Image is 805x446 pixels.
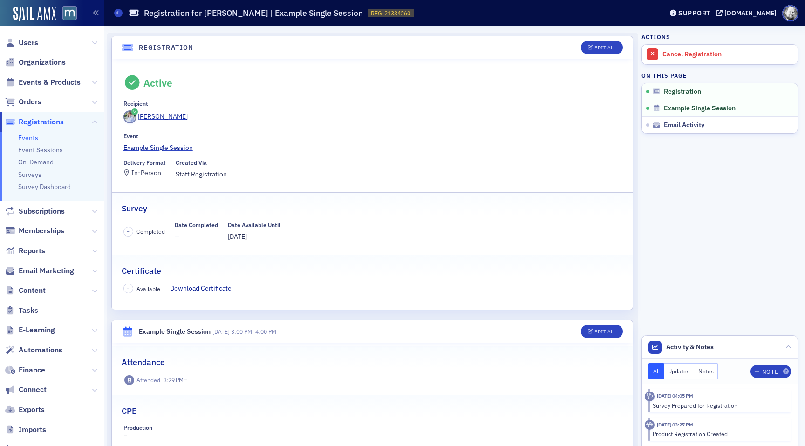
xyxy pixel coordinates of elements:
span: [DATE] [228,232,247,241]
a: Events & Products [5,77,81,88]
button: [DOMAIN_NAME] [716,10,780,16]
span: Example Single Session [664,104,736,113]
span: Subscriptions [19,206,65,216]
div: Attended [136,377,160,384]
div: Cancel Registration [662,50,793,59]
span: – [164,375,187,385]
div: [DOMAIN_NAME] [724,9,777,17]
time: 3:29 PM [164,376,184,384]
a: Tasks [5,305,38,316]
a: Cancel Registration [642,45,798,64]
span: – [127,228,130,235]
time: 9/25/2025 04:05 PM [657,392,693,399]
div: Date Completed [175,222,218,229]
span: – [212,328,276,335]
a: Example Single Session [123,143,621,153]
a: Exports [5,405,45,415]
span: — [175,232,218,242]
span: Available [136,284,160,293]
a: E-Learning [5,325,55,335]
a: [PERSON_NAME] [123,110,188,123]
h4: Actions [641,33,670,41]
a: Imports [5,425,46,435]
div: Created Via [176,159,207,166]
button: Note [750,365,791,378]
span: Finance [19,365,45,375]
span: Organizations [19,57,66,68]
button: Edit All [581,41,623,54]
div: Product Registration Created [653,430,785,438]
h2: Certificate [122,265,161,277]
span: Imports [19,425,46,435]
a: Connect [5,385,47,395]
time: 3:00 PM [231,328,252,335]
button: All [648,363,664,379]
time: 4:00 PM [255,328,276,335]
span: Reports [19,246,45,256]
a: Survey Dashboard [18,182,71,191]
span: Registration [664,88,701,96]
img: SailAMX [13,7,56,21]
h2: Attendance [122,356,165,368]
a: On-Demand [18,158,54,166]
span: Orders [19,97,41,107]
span: Tasks [19,305,38,316]
h1: Registration for [PERSON_NAME] | Example Single Session [144,7,363,19]
span: [DATE] [212,328,230,335]
h2: Survey [122,203,147,215]
span: Automations [19,345,62,355]
span: Activity & Notes [666,342,714,352]
div: [PERSON_NAME] [138,112,188,122]
h4: Registration [139,43,194,53]
div: Recipient [123,100,148,107]
a: Orders [5,97,41,107]
span: Profile [782,5,798,21]
div: Activity [645,392,655,401]
img: SailAMX [62,6,77,20]
div: Note [762,369,778,374]
a: Subscriptions [5,206,65,216]
a: Email Marketing [5,266,74,276]
span: Staff Registration [176,169,227,179]
button: Updates [664,363,694,379]
h2: CPE [122,405,136,417]
span: Events & Products [19,77,81,88]
div: Edit All [594,329,616,334]
div: Survey Prepared for Registration [653,401,785,410]
span: Exports [19,405,45,415]
time: 9/25/2025 03:27 PM [657,421,693,428]
a: Events [18,134,38,142]
div: Activity [645,420,655,430]
a: Automations [5,345,62,355]
a: View Homepage [56,6,77,22]
div: Date Available Until [228,222,280,229]
a: Organizations [5,57,66,68]
div: Example Single Session [139,327,211,337]
span: Email Activity [664,121,704,129]
h4: On this page [641,71,798,80]
div: Edit All [594,45,616,50]
a: Users [5,38,38,48]
div: Event [123,133,138,140]
span: Memberships [19,226,64,236]
div: Support [678,9,710,17]
span: Users [19,38,38,48]
span: Connect [19,385,47,395]
a: Reports [5,246,45,256]
button: Notes [694,363,718,379]
a: Registrations [5,117,64,127]
span: REG-21334260 [371,9,410,17]
div: Active [143,77,172,89]
span: Completed [136,227,165,236]
div: – [123,424,241,441]
span: Email Marketing [19,266,74,276]
div: In-Person [131,170,161,176]
a: Event Sessions [18,146,63,154]
a: Finance [5,365,45,375]
span: Registrations [19,117,64,127]
span: – [127,285,130,292]
a: Content [5,285,46,296]
span: Content [19,285,46,296]
div: Delivery Format [123,159,166,166]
